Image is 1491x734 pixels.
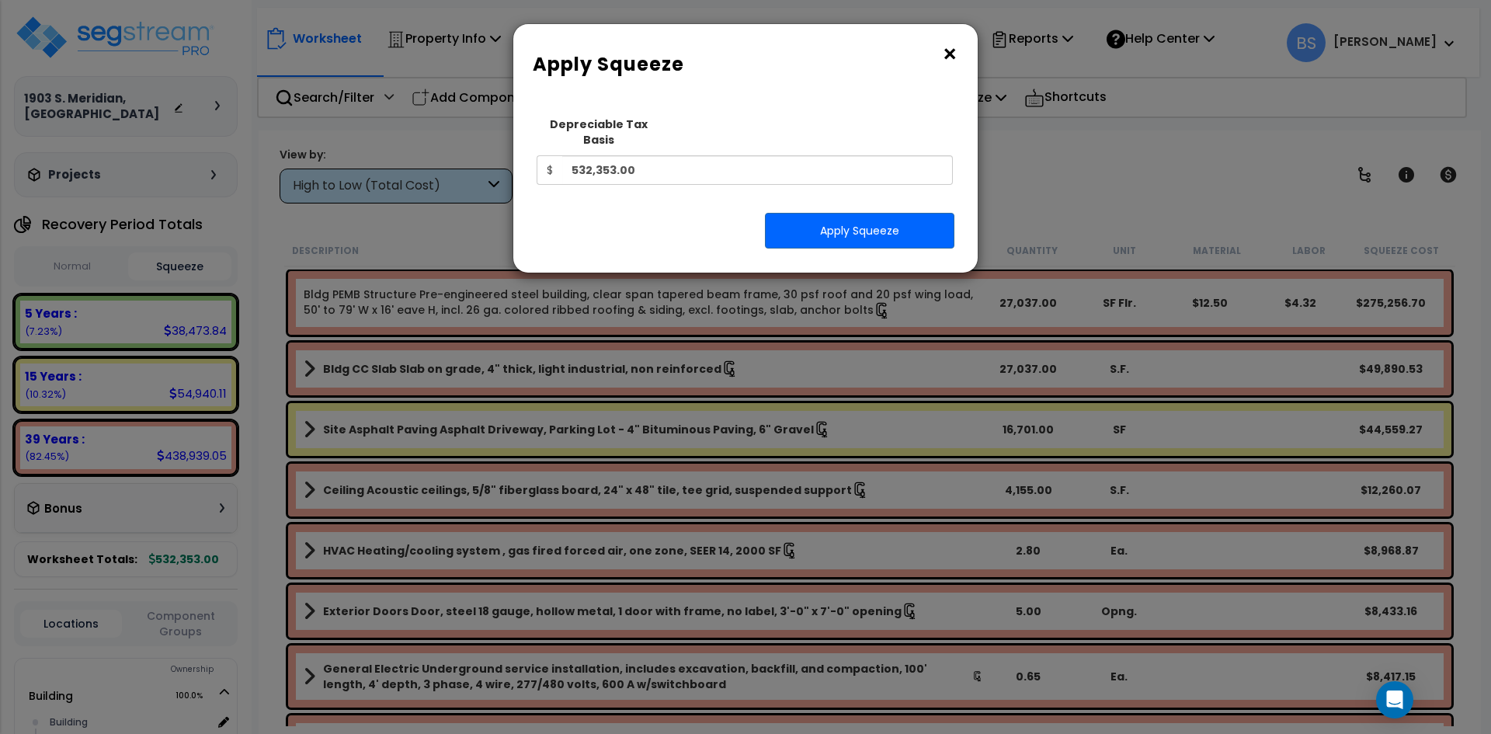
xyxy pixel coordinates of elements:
input: 0.00 [562,155,953,185]
button: × [941,42,958,67]
h6: Apply Squeeze [533,51,958,78]
button: Apply Squeeze [765,213,954,249]
div: Open Intercom Messenger [1376,681,1413,718]
label: Depreciable Tax Basis [537,117,662,148]
span: $ [537,155,562,185]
